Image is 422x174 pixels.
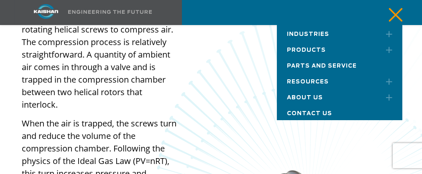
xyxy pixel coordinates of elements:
[277,25,402,120] nav: Main menu
[375,41,396,59] a: Toggle submenu
[277,57,402,73] a: Parts and Service
[287,63,357,69] span: Parts and Service
[287,32,330,37] span: Industries
[287,48,326,53] span: Products
[375,88,396,107] a: Toggle submenu
[375,25,396,43] a: Toggle submenu
[277,104,402,120] a: Contact Us
[68,10,152,14] img: Engineering the future
[287,111,332,116] span: Contact Us
[287,95,323,101] span: About Us
[277,25,402,41] a: Industries
[382,5,396,20] a: mobile menu
[287,79,329,85] span: Resources
[375,73,396,91] a: Toggle submenu
[277,88,402,104] a: About Us
[277,73,402,88] a: Resources
[15,4,77,19] img: kaishan logo
[277,41,402,57] a: Products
